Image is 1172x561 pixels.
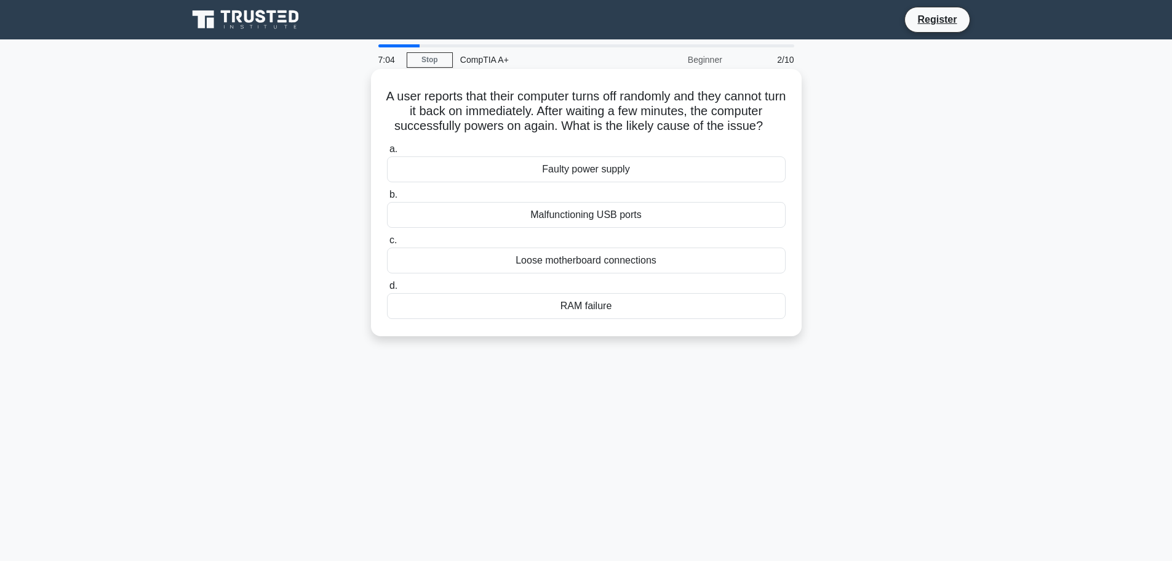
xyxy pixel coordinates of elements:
div: 2/10 [730,47,802,72]
span: d. [389,280,397,291]
span: c. [389,235,397,245]
div: Beginner [622,47,730,72]
h5: A user reports that their computer turns off randomly and they cannot turn it back on immediately... [386,89,787,134]
a: Register [910,12,964,27]
span: b. [389,189,397,200]
div: Malfunctioning USB ports [387,202,786,228]
span: a. [389,143,397,154]
div: Faulty power supply [387,156,786,182]
div: Loose motherboard connections [387,248,786,273]
div: RAM failure [387,293,786,319]
div: CompTIA A+ [453,47,622,72]
a: Stop [407,52,453,68]
div: 7:04 [371,47,407,72]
